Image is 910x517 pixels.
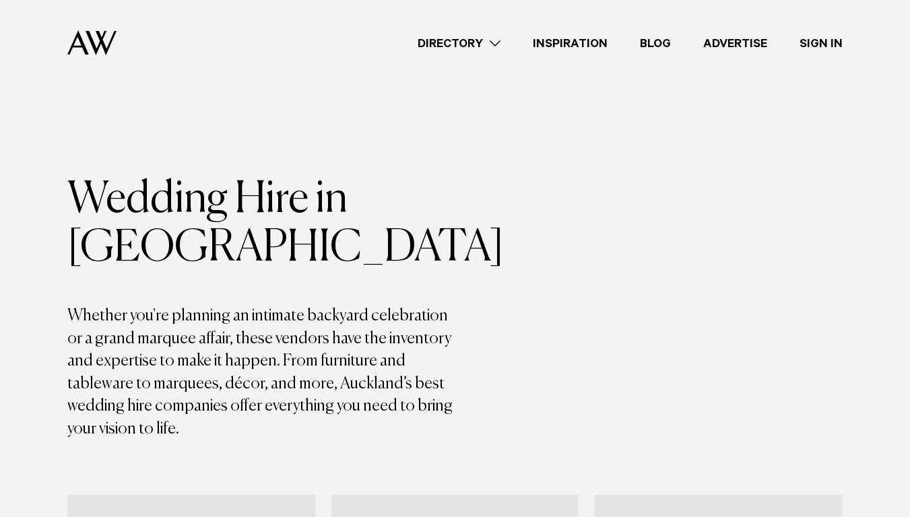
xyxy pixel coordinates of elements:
[624,34,687,53] a: Blog
[67,305,455,441] p: Whether you're planning an intimate backyard celebration or a grand marquee affair, these vendors...
[687,34,783,53] a: Advertise
[67,30,117,55] img: Auckland Weddings Logo
[783,34,859,53] a: Sign In
[67,176,455,273] h1: Wedding Hire in [GEOGRAPHIC_DATA]
[517,34,624,53] a: Inspiration
[401,34,517,53] a: Directory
